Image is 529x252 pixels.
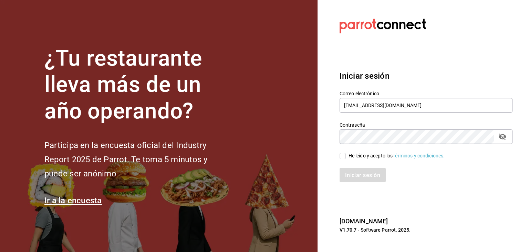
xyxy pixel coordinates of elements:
font: ¿Tu restaurante lleva más de un año operando? [44,45,202,124]
font: Contraseña [340,122,365,127]
a: [DOMAIN_NAME] [340,217,388,225]
font: He leído y acepto los [349,153,393,158]
a: Términos y condiciones. [393,153,445,158]
button: campo de contraseña [497,131,508,143]
a: Ir a la encuesta [44,196,102,205]
font: Iniciar sesión [340,71,390,81]
font: Participa en la encuesta oficial del Industry Report 2025 de Parrot. Te toma 5 minutos y puede se... [44,140,207,178]
font: Correo electrónico [340,90,379,96]
font: V1.70.7 - Software Parrot, 2025. [340,227,411,233]
input: Ingresa tu correo electrónico [340,98,512,113]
